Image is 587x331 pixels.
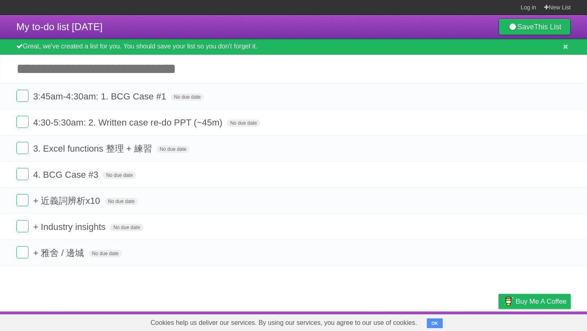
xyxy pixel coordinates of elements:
[33,143,154,154] span: 3. Excel functions 整理 + 練習
[142,315,425,331] span: Cookies help us deliver our services. By using our services, you agree to our use of cookies.
[390,313,407,329] a: About
[503,294,514,308] img: Buy me a coffee
[33,196,102,206] span: + 近義詞辨析x10
[105,198,138,205] span: No due date
[417,313,450,329] a: Developers
[534,23,561,31] b: This List
[460,313,478,329] a: Terms
[227,119,260,127] span: No due date
[427,318,443,328] button: OK
[33,248,86,258] span: + 雅舍 / 邊城
[16,90,29,102] label: Done
[488,313,509,329] a: Privacy
[33,117,224,128] span: 4:30-5:30am: 2. Written case re-do PPT (~45m)
[157,146,190,153] span: No due date
[16,142,29,154] label: Done
[499,294,571,309] a: Buy me a coffee
[33,170,100,180] span: 4. BCG Case #3
[499,19,571,35] a: SaveThis List
[89,250,122,257] span: No due date
[516,294,567,309] span: Buy me a coffee
[16,21,103,32] span: My to-do list [DATE]
[33,222,108,232] span: + Industry insights
[103,172,136,179] span: No due date
[110,224,143,231] span: No due date
[171,93,204,101] span: No due date
[16,194,29,206] label: Done
[16,220,29,232] label: Done
[33,91,168,102] span: 3:45am-4:30am: 1. BCG Case #1
[519,313,571,329] a: Suggest a feature
[16,168,29,180] label: Done
[16,246,29,258] label: Done
[16,116,29,128] label: Done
